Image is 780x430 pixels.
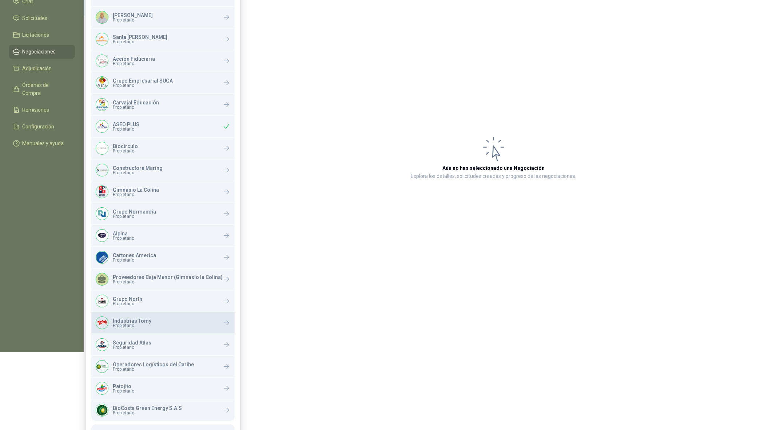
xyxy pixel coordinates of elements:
img: Company Logo [96,382,108,394]
img: Company Logo [96,33,108,45]
span: Licitaciones [23,31,49,39]
a: Company LogoCartones AmericaPropietario [91,247,235,268]
p: Cartones America [113,253,156,258]
a: Company LogoPatojitoPropietario [91,378,235,399]
a: Configuración [9,120,75,134]
p: Gimnasio La Colina [113,187,159,192]
img: Company Logo [96,120,108,132]
a: Company LogoGrupo Empresarial SUGAPropietario [91,72,235,93]
a: Company LogoConstructora MaringPropietario [91,159,235,181]
span: Propietario [113,105,159,110]
span: Órdenes de Compra [23,81,68,97]
span: Solicitudes [23,14,48,22]
span: Propietario [113,345,151,350]
p: Patojito [113,384,134,389]
a: Manuales y ayuda [9,136,75,150]
span: Propietario [113,323,151,328]
a: Company LogoIndustrias TomyPropietario [91,312,235,334]
a: Proveedores Caja Menor (Gimnasio la Colina)Propietario [91,268,235,290]
a: Órdenes de Compra [9,78,75,100]
p: BioCosta Green Energy S.A.S [113,406,182,411]
img: Company Logo [96,361,108,373]
a: Company LogoGrupo NormandíaPropietario [91,203,235,224]
a: Company LogoBiocirculoPropietario [91,138,235,159]
a: Company LogoAlpinaPropietario [91,225,235,246]
img: Company Logo [96,186,108,198]
p: Santa [PERSON_NAME] [113,35,167,40]
span: Propietario [113,389,134,393]
span: Propietario [113,18,153,22]
span: Propietario [113,83,173,88]
span: Propietario [113,280,223,284]
p: Seguridad Atlas [113,340,151,345]
p: Acción Fiduciaria [113,56,155,61]
a: Company LogoOperadores Logísticos del CaribePropietario [91,356,235,377]
a: Negociaciones [9,45,75,59]
span: Remisiones [23,106,49,114]
img: Company Logo [96,55,108,67]
p: Constructora Maring [113,166,163,171]
span: Propietario [113,302,142,306]
p: Carvajal Educación [113,100,159,105]
span: Propietario [113,149,138,153]
a: Solicitudes [9,11,75,25]
span: Propietario [113,411,182,415]
span: Negociaciones [23,48,56,56]
a: Adjudicación [9,61,75,75]
a: Company LogoGrupo NorthPropietario [91,290,235,312]
div: Company LogoASEO PLUSPropietario [91,116,235,137]
img: Company Logo [96,251,108,263]
span: Adjudicación [23,64,52,72]
span: Configuración [23,123,55,131]
img: Company Logo [96,11,108,23]
span: Propietario [113,127,139,131]
span: Propietario [113,40,167,44]
p: Grupo Normandía [113,209,156,214]
a: Company LogoSeguridad AtlasPropietario [91,334,235,355]
a: Company Logo[PERSON_NAME]Propietario [91,7,235,28]
span: Propietario [113,236,134,240]
h3: Aún no has seleccionado una Negociación [443,164,545,172]
div: Company LogoCarvajal EducaciónPropietario [91,94,235,115]
img: Company Logo [96,164,108,176]
p: Biocirculo [113,144,138,149]
a: Company LogoAcción FiduciariaPropietario [91,50,235,72]
img: Company Logo [96,339,108,351]
img: Company Logo [96,317,108,329]
a: Company LogoGimnasio La ColinaPropietario [91,181,235,203]
p: Alpina [113,231,134,236]
span: Propietario [113,214,156,219]
span: Propietario [113,367,194,371]
p: Operadores Logísticos del Caribe [113,362,194,367]
p: [PERSON_NAME] [113,13,153,18]
span: Propietario [113,258,156,262]
p: ASEO PLUS [113,122,139,127]
img: Company Logo [96,142,108,154]
a: Remisiones [9,103,75,117]
img: Company Logo [96,99,108,111]
p: Explora los detalles, solicitudes creadas y progreso de las negociaciones. [411,172,577,181]
p: Grupo Empresarial SUGA [113,78,173,83]
span: Propietario [113,192,159,197]
p: Proveedores Caja Menor (Gimnasio la Colina) [113,275,223,280]
a: Licitaciones [9,28,75,42]
img: Company Logo [96,295,108,307]
p: Grupo North [113,296,142,302]
a: Company LogoSanta [PERSON_NAME]Propietario [91,28,235,50]
span: Propietario [113,61,155,66]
